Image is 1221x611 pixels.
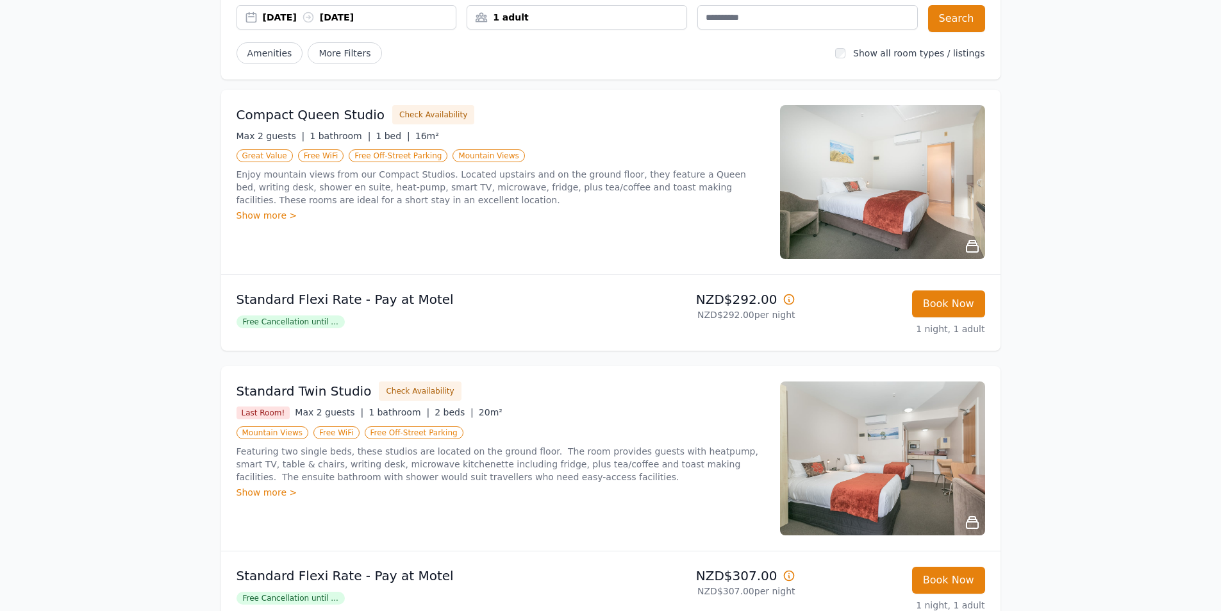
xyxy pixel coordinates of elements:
button: Check Availability [379,381,461,401]
button: Book Now [912,567,985,594]
button: Book Now [912,290,985,317]
button: Amenities [237,42,303,64]
span: Mountain Views [237,426,308,439]
p: NZD$292.00 per night [616,308,795,321]
span: Free WiFi [298,149,344,162]
div: Show more > [237,209,765,222]
p: Standard Flexi Rate - Pay at Motel [237,567,606,585]
span: Free Cancellation until ... [237,315,345,328]
div: [DATE] [DATE] [263,11,456,24]
span: Max 2 guests | [237,131,305,141]
span: More Filters [308,42,381,64]
span: Mountain Views [453,149,524,162]
label: Show all room types / listings [853,48,984,58]
span: Free Cancellation until ... [237,592,345,605]
p: 1 night, 1 adult [806,322,985,335]
span: Great Value [237,149,293,162]
p: NZD$292.00 [616,290,795,308]
h3: Compact Queen Studio [237,106,385,124]
div: 1 adult [467,11,686,24]
button: Check Availability [392,105,474,124]
span: Free Off-Street Parking [349,149,447,162]
p: Enjoy mountain views from our Compact Studios. Located upstairs and on the ground floor, they fea... [237,168,765,206]
span: 2 beds | [435,407,474,417]
span: Free WiFi [313,426,360,439]
span: 20m² [479,407,503,417]
h3: Standard Twin Studio [237,382,372,400]
button: Search [928,5,985,32]
span: 16m² [415,131,439,141]
div: Show more > [237,486,765,499]
span: 1 bathroom | [369,407,429,417]
span: Free Off-Street Parking [365,426,463,439]
span: Max 2 guests | [295,407,363,417]
span: 1 bed | [376,131,410,141]
p: NZD$307.00 [616,567,795,585]
span: 1 bathroom | [310,131,370,141]
p: NZD$307.00 per night [616,585,795,598]
p: Standard Flexi Rate - Pay at Motel [237,290,606,308]
p: Featuring two single beds, these studios are located on the ground floor. The room provides guest... [237,445,765,483]
span: Last Room! [237,406,290,419]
